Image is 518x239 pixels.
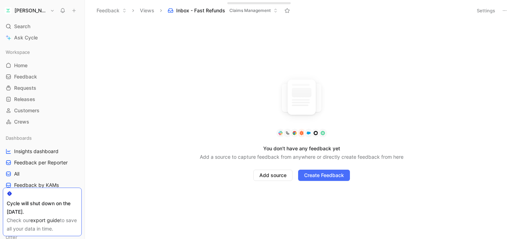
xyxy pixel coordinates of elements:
[3,21,82,32] div: Search
[14,182,59,189] span: Feedback by KAMs
[3,71,82,82] a: Feedback
[3,32,82,43] a: Ask Cycle
[14,33,38,42] span: Ask Cycle
[3,83,82,93] a: Requests
[3,169,82,179] a: All
[304,171,344,180] span: Create Feedback
[3,133,82,143] div: Dashboards
[3,60,82,71] a: Home
[200,153,403,161] div: Add a source to capture feedback from anywhere or directly create feedback from here
[5,7,12,14] img: Alan
[3,157,82,168] a: Feedback per Reporter
[229,7,271,14] span: Claims Management
[14,159,68,166] span: Feedback per Reporter
[14,7,47,14] h1: [PERSON_NAME]
[263,144,340,153] div: You don’t have any feedback yet
[176,7,225,14] span: Inbox - Fast Refunds
[14,22,30,31] span: Search
[14,96,35,103] span: Releases
[292,84,312,106] img: union-DK3My0bZ.svg
[3,133,82,213] div: DashboardsInsights dashboardFeedback per ReporterAllFeedback by KAMsCycle dashboard exampleAll un...
[93,5,130,16] button: Feedback
[14,62,27,69] span: Home
[7,216,78,233] div: Check our to save all your data in time.
[6,49,30,56] span: Workspace
[165,5,281,16] button: Inbox - Fast RefundsClaims Management
[3,146,82,157] a: Insights dashboard
[3,180,82,190] a: Feedback by KAMs
[3,6,56,15] button: Alan[PERSON_NAME]
[14,84,36,92] span: Requests
[3,47,82,57] div: Workspace
[298,170,350,181] button: Create Feedback
[3,117,82,127] a: Crews
[14,107,39,114] span: Customers
[30,217,60,223] a: export guide
[14,73,37,80] span: Feedback
[14,118,29,125] span: Crews
[137,5,158,16] button: Views
[259,171,286,180] span: Add source
[7,199,78,216] div: Cycle will shut down on the [DATE].
[14,170,19,177] span: All
[14,148,58,155] span: Insights dashboard
[253,170,292,181] button: Add source
[6,134,32,141] span: Dashboards
[3,94,82,105] a: Releases
[474,6,498,15] button: Settings
[3,105,82,116] a: Customers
